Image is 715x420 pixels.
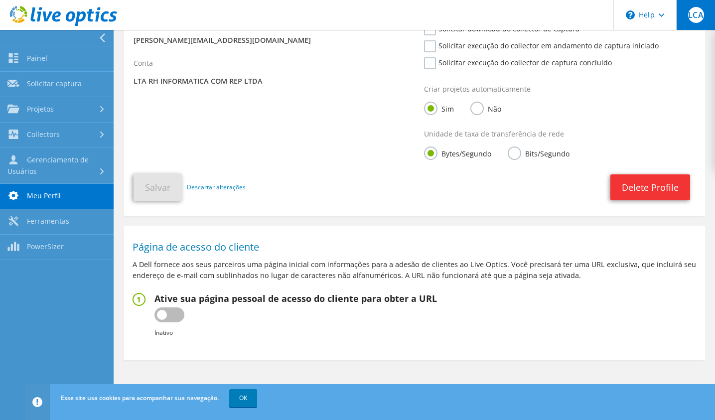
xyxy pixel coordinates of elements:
[626,10,635,19] svg: \n
[61,394,219,402] span: Esse site usa cookies para acompanhar sua navegação.
[424,146,491,159] label: Bytes/Segundo
[610,174,690,200] a: Delete Profile
[133,242,691,252] h1: Página de acesso do cliente
[688,7,704,23] span: LCA
[154,293,437,304] h2: Ative sua página pessoal de acesso do cliente para obter a URL
[134,35,404,46] p: [PERSON_NAME][EMAIL_ADDRESS][DOMAIN_NAME]
[424,129,564,139] label: Unidade de taxa de transferência de rede
[187,182,246,193] a: Descartar alterações
[134,76,404,87] p: LTA RH INFORMATICA COM REP LTDA
[508,146,570,159] label: Bits/Segundo
[229,389,257,407] a: OK
[154,328,173,337] b: Inativo
[424,57,612,69] label: Solicitar execução do collector de captura concluído
[134,174,182,201] button: Salvar
[424,40,659,52] label: Solicitar execução do collector em andamento de captura iniciado
[424,102,454,114] label: Sim
[470,102,501,114] label: Não
[134,58,153,68] label: Conta
[424,84,531,94] label: Criar projetos automaticamente
[133,259,696,281] p: A Dell fornece aos seus parceiros uma página inicial com informações para a adesão de clientes ao...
